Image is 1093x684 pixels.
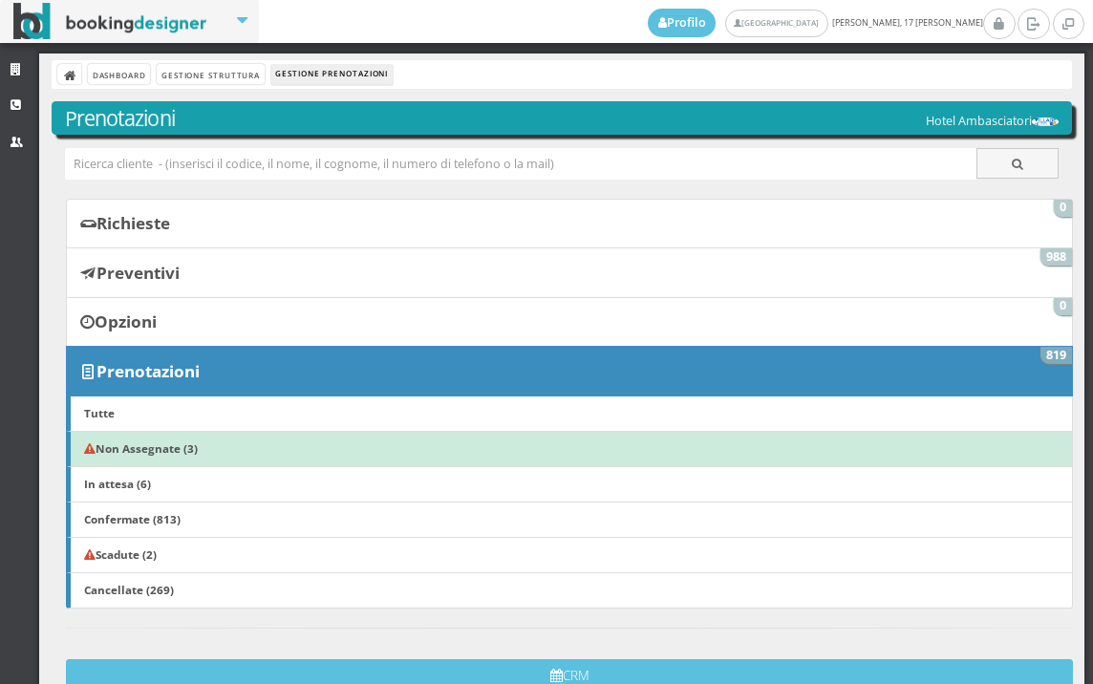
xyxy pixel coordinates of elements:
b: Non Assegnate (3) [84,440,198,456]
b: Tutte [84,405,115,420]
a: Profilo [648,9,717,37]
b: Preventivi [96,262,180,284]
a: Cancellate (269) [66,572,1073,609]
a: In attesa (6) [66,466,1073,502]
span: 819 [1040,347,1073,364]
a: Prenotazioni 819 [66,346,1073,395]
a: Scadute (2) [66,537,1073,573]
b: Opzioni [95,310,157,332]
b: In attesa (6) [84,476,151,491]
span: 0 [1054,200,1073,217]
a: Tutte [66,395,1073,432]
b: Scadute (2) [84,546,157,562]
h3: Prenotazioni [65,106,1060,131]
a: Gestione Struttura [157,64,264,84]
a: [GEOGRAPHIC_DATA] [725,10,827,37]
a: Non Assegnate (3) [66,431,1073,467]
span: 988 [1040,248,1073,266]
b: Cancellate (269) [84,582,174,597]
span: 0 [1054,298,1073,315]
a: Preventivi 988 [66,247,1073,297]
b: Richieste [96,212,170,234]
input: Ricerca cliente - (inserisci il codice, il nome, il cognome, il numero di telefono o la mail) [65,148,977,180]
span: [PERSON_NAME], 17 [PERSON_NAME] [648,9,983,37]
h5: Hotel Ambasciatori [926,114,1059,128]
a: Opzioni 0 [66,297,1073,347]
b: Confermate (813) [84,511,181,526]
img: 29cdc84380f711ecb0a10a069e529790.png [1032,118,1059,126]
b: Prenotazioni [96,360,200,382]
a: Richieste 0 [66,199,1073,248]
a: Confermate (813) [66,502,1073,538]
li: Gestione Prenotazioni [271,64,393,85]
a: Dashboard [88,64,150,84]
img: BookingDesigner.com [13,3,207,40]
